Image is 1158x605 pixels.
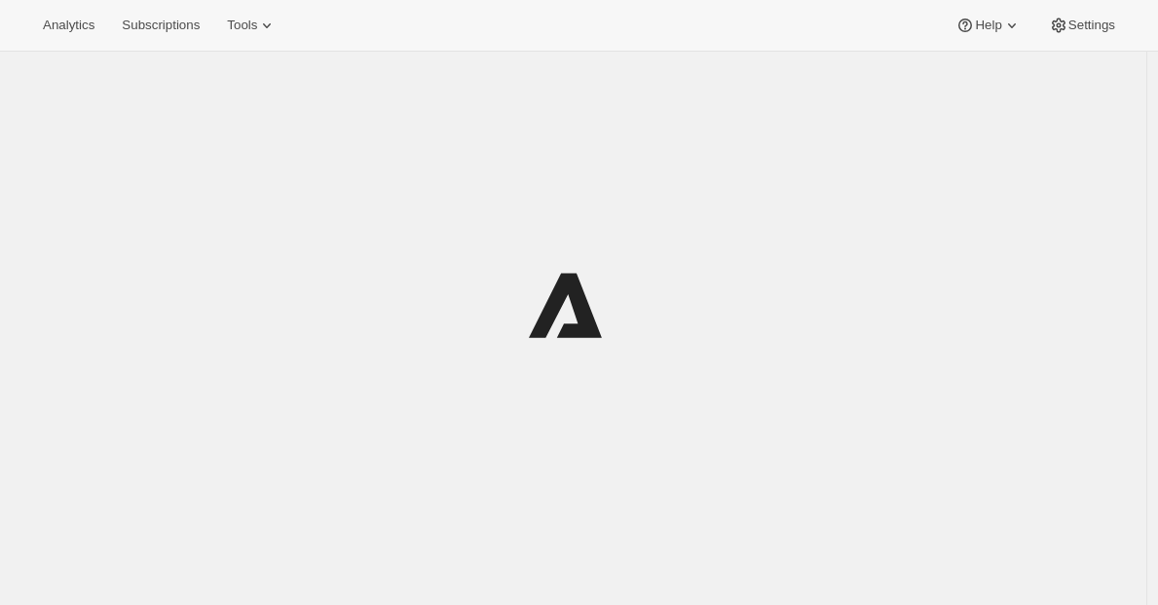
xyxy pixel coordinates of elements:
button: Tools [215,12,288,39]
span: Tools [227,18,257,33]
button: Settings [1037,12,1127,39]
button: Subscriptions [110,12,211,39]
span: Analytics [43,18,94,33]
span: Settings [1068,18,1115,33]
span: Help [975,18,1001,33]
span: Subscriptions [122,18,200,33]
button: Help [944,12,1032,39]
button: Analytics [31,12,106,39]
